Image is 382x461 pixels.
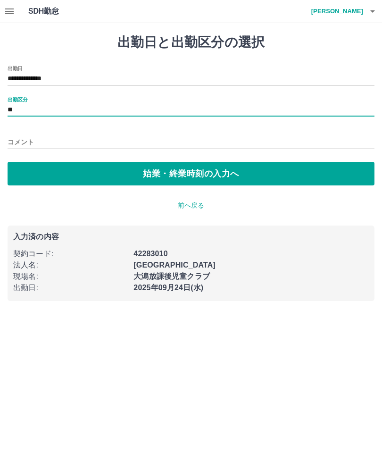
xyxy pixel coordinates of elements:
button: 始業・終業時刻の入力へ [8,162,374,185]
b: [GEOGRAPHIC_DATA] [133,261,216,269]
label: 出勤日 [8,65,23,72]
p: 出勤日 : [13,282,128,293]
h1: 出勤日と出勤区分の選択 [8,34,374,50]
p: 前へ戻る [8,201,374,210]
p: 契約コード : [13,248,128,260]
p: 入力済の内容 [13,233,369,241]
label: 出勤区分 [8,96,27,103]
b: 大潟放課後児童クラブ [133,272,210,280]
p: 法人名 : [13,260,128,271]
b: 2025年09月24日(水) [133,284,203,292]
p: 現場名 : [13,271,128,282]
b: 42283010 [133,250,167,258]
